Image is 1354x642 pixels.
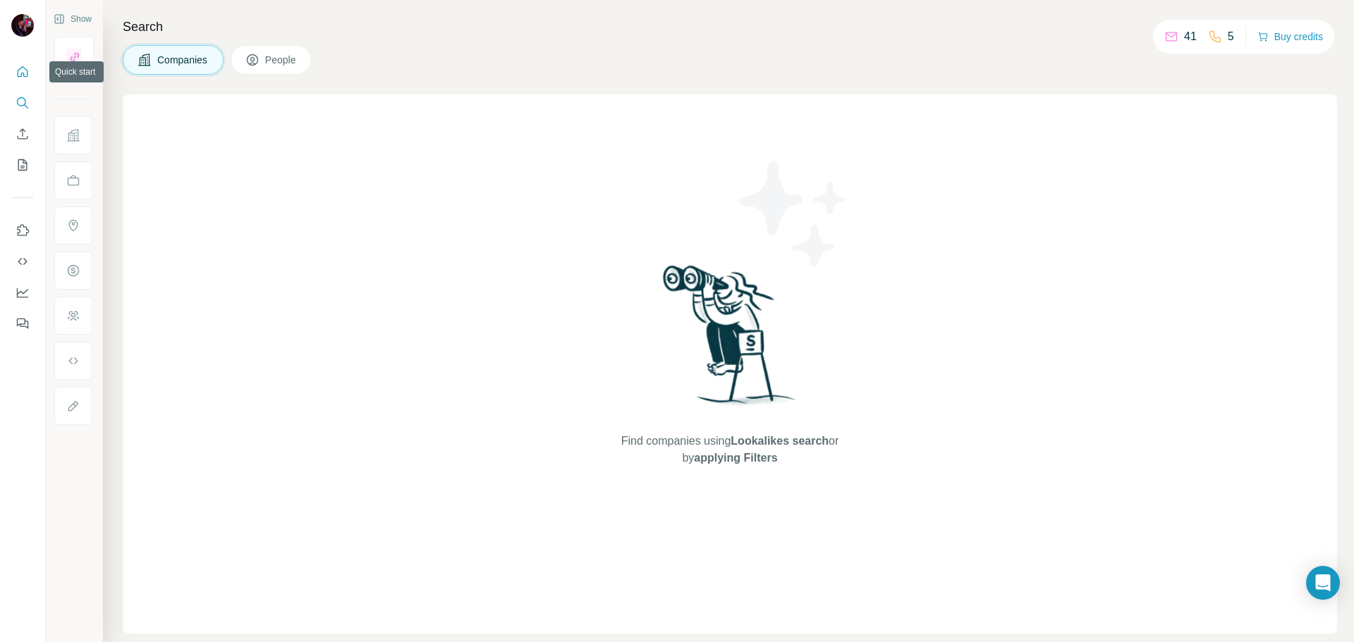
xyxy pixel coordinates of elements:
button: Search [11,90,34,116]
img: Surfe Illustration - Stars [730,151,857,278]
img: Avatar [11,14,34,37]
p: 41 [1184,28,1197,45]
span: Lookalikes search [731,435,829,447]
button: My lists [11,152,34,178]
button: Buy credits [1257,27,1323,47]
h4: Search [123,17,1337,37]
span: Companies [157,53,209,67]
span: applying Filters [694,452,777,464]
button: Enrich CSV [11,121,34,147]
p: 5 [1228,28,1234,45]
button: Quick start [11,59,34,85]
img: Surfe Illustration - Woman searching with binoculars [657,261,803,419]
button: Show [44,8,102,30]
button: Feedback [11,311,34,336]
button: Use Surfe on LinkedIn [11,218,34,243]
button: Use Surfe API [11,249,34,274]
span: People [265,53,298,67]
button: Dashboard [11,280,34,305]
div: Open Intercom Messenger [1306,566,1340,600]
span: Find companies using or by [617,433,843,467]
